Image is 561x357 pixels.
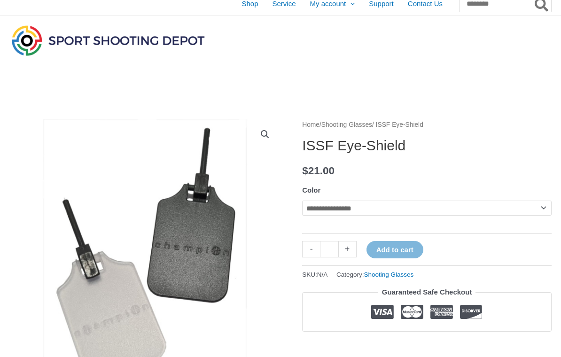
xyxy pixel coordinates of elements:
a: + [339,241,357,257]
a: Shooting Glasses [321,121,372,128]
a: - [302,241,320,257]
a: Home [302,121,319,128]
iframe: Customer reviews powered by Trustpilot [302,339,552,350]
legend: Guaranteed Safe Checkout [378,286,476,299]
img: Sport Shooting Depot [9,23,207,58]
span: $ [302,165,308,177]
nav: Breadcrumb [302,119,552,131]
a: Shooting Glasses [364,271,414,278]
span: N/A [317,271,328,278]
h1: ISSF Eye-Shield [302,137,552,154]
button: Add to cart [366,241,423,258]
input: Product quantity [320,241,338,257]
span: SKU: [302,269,327,280]
bdi: 21.00 [302,165,335,177]
span: Category: [336,269,413,280]
label: Color [302,186,320,194]
a: View full-screen image gallery [257,126,273,143]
